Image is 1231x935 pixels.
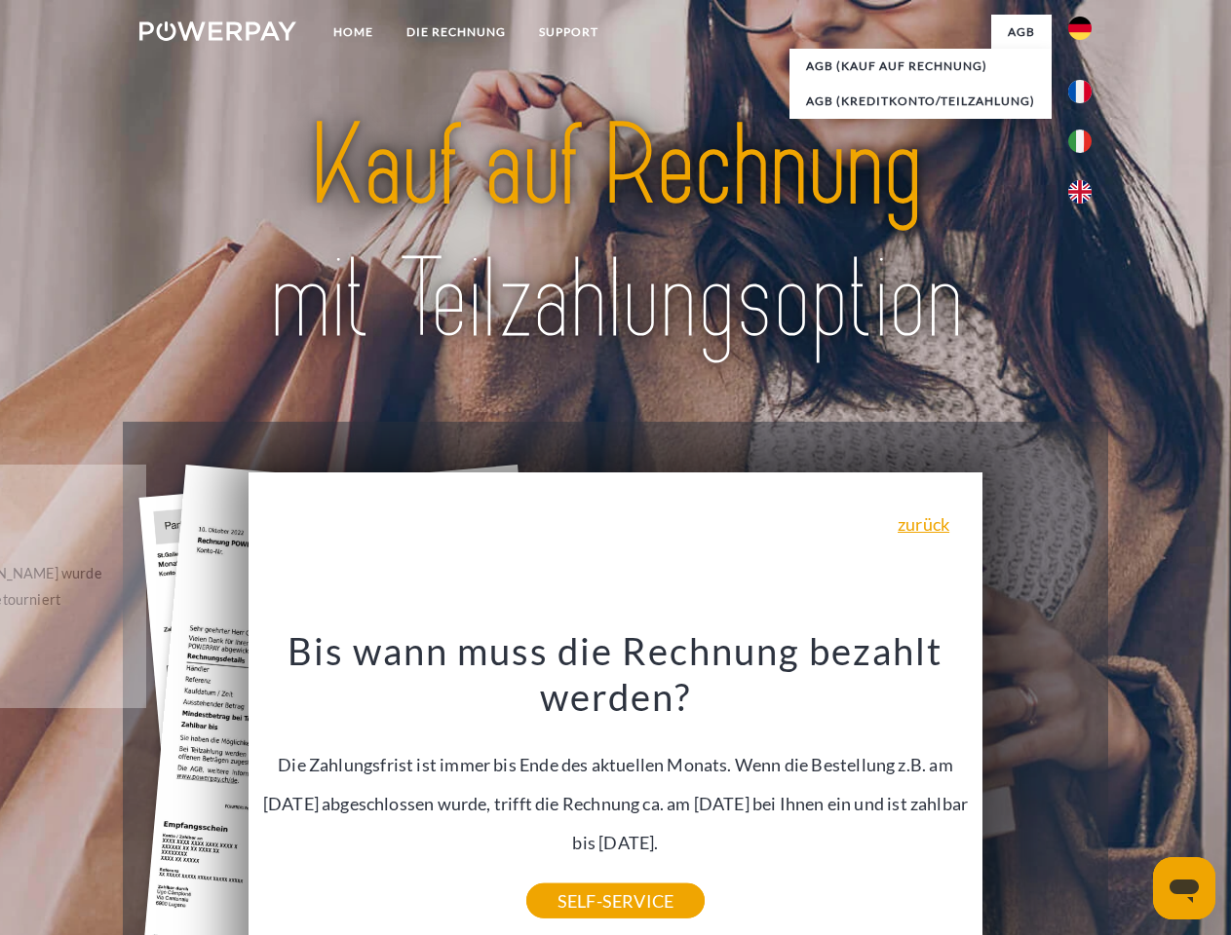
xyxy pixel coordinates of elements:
[260,627,972,721] h3: Bis wann muss die Rechnung bezahlt werden?
[1068,180,1092,204] img: en
[317,15,390,50] a: Home
[991,15,1052,50] a: agb
[522,15,615,50] a: SUPPORT
[139,21,296,41] img: logo-powerpay-white.svg
[898,515,949,533] a: zurück
[1068,130,1092,153] img: it
[186,93,1045,373] img: title-powerpay_de.svg
[1068,17,1092,40] img: de
[789,84,1052,119] a: AGB (Kreditkonto/Teilzahlung)
[260,627,972,901] div: Die Zahlungsfrist ist immer bis Ende des aktuellen Monats. Wenn die Bestellung z.B. am [DATE] abg...
[526,883,705,918] a: SELF-SERVICE
[1068,80,1092,103] img: fr
[789,49,1052,84] a: AGB (Kauf auf Rechnung)
[1153,857,1215,919] iframe: Schaltfläche zum Öffnen des Messaging-Fensters
[390,15,522,50] a: DIE RECHNUNG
